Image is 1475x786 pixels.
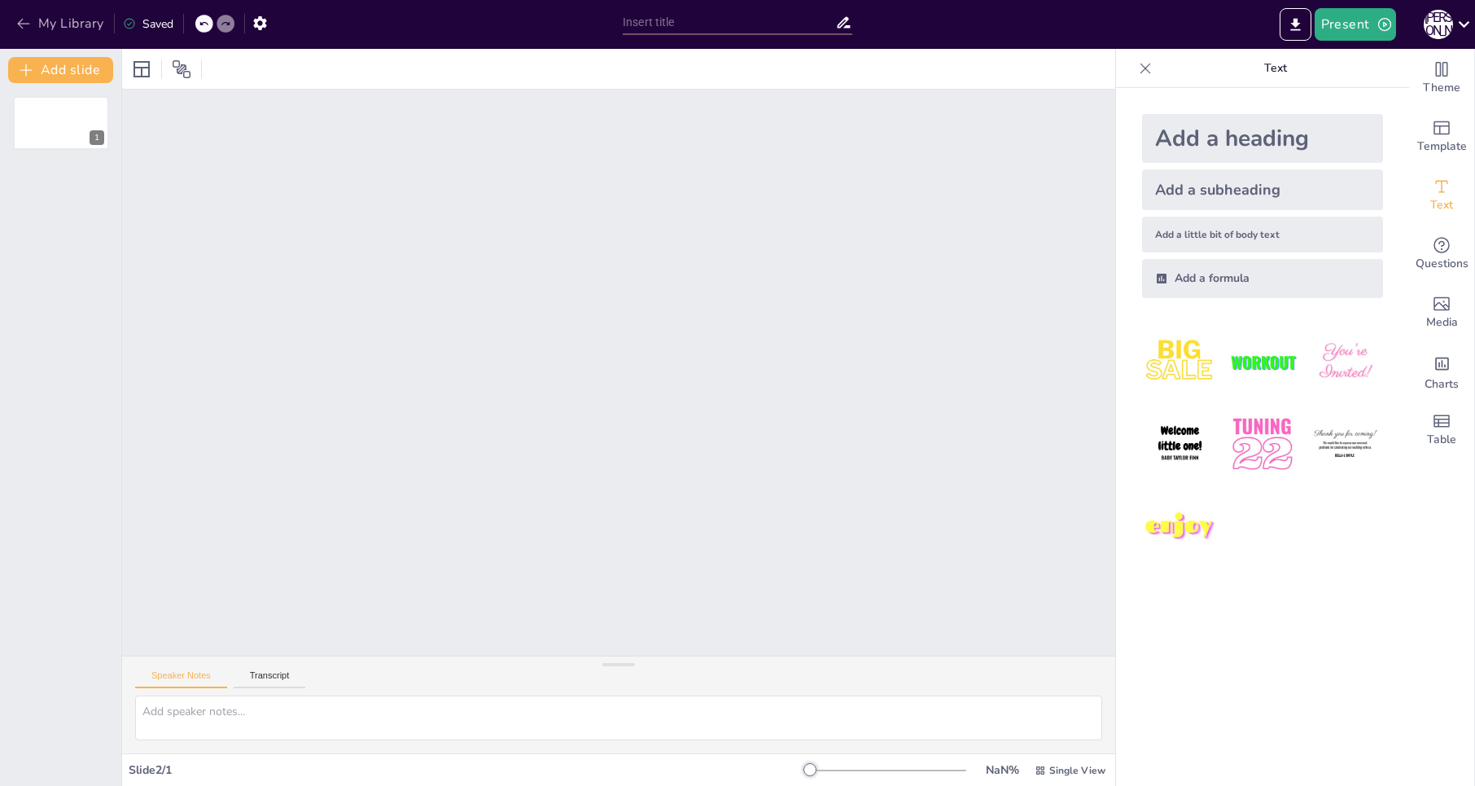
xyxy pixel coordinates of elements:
img: 4.jpeg [1142,406,1218,482]
button: Speaker Notes [135,670,227,688]
span: Table [1427,431,1456,449]
button: Present [1315,8,1396,41]
div: Add a formula [1142,259,1383,298]
div: Get real-time input from your audience [1409,225,1474,283]
input: Insert title [623,11,835,34]
button: А [PERSON_NAME] [1424,8,1453,41]
img: 5.jpeg [1224,406,1300,482]
img: 3.jpeg [1307,324,1383,400]
div: Change the overall theme [1409,49,1474,108]
button: Export to PowerPoint [1280,8,1311,41]
img: 6.jpeg [1307,406,1383,482]
span: Charts [1425,375,1459,393]
button: Transcript [234,670,306,688]
div: Add a table [1409,401,1474,459]
span: Template [1417,138,1467,156]
div: Slide 2 / 1 [129,762,810,778]
img: 1.jpeg [1142,324,1218,400]
div: Add images, graphics, shapes or video [1409,283,1474,342]
button: My Library [12,11,111,37]
div: Add text boxes [1409,166,1474,225]
div: Add a heading [1142,114,1383,163]
div: 1 [90,130,104,145]
span: Questions [1416,255,1468,273]
p: Text [1158,49,1393,88]
div: Add charts and graphs [1409,342,1474,401]
div: Layout [129,56,155,82]
div: Add ready made slides [1409,108,1474,166]
div: Add a little bit of body text [1142,217,1383,252]
img: 7.jpeg [1142,490,1218,565]
div: Add a subheading [1142,169,1383,210]
span: Theme [1423,79,1460,97]
button: Add slide [8,57,113,83]
div: Saved [123,16,173,32]
div: 1 [13,96,109,150]
span: Single View [1049,764,1105,777]
img: 2.jpeg [1224,324,1300,400]
span: Media [1426,314,1458,332]
div: А [PERSON_NAME] [1424,10,1453,39]
span: Text [1430,196,1453,214]
div: NaN % [983,762,1022,778]
span: Position [172,59,191,79]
